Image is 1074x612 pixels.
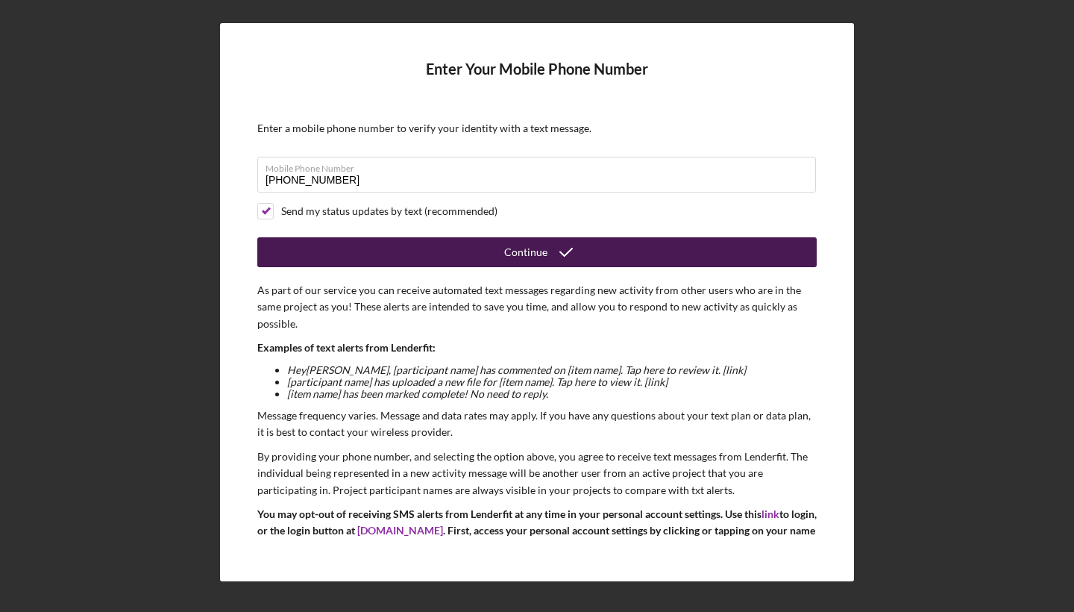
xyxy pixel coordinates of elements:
div: Enter a mobile phone number to verify your identity with a text message. [257,122,817,134]
p: As part of our service you can receive automated text messages regarding new activity from other ... [257,282,817,332]
a: [DOMAIN_NAME] [357,524,443,537]
div: Send my status updates by text (recommended) [281,205,497,217]
p: Message frequency varies. Message and data rates may apply. If you have any questions about your ... [257,408,817,441]
li: [participant name] has uploaded a new file for [item name]. Tap here to view it. [link] [287,376,817,388]
p: Examples of text alerts from Lenderfit: [257,340,817,356]
button: Continue [257,237,817,267]
h4: Enter Your Mobile Phone Number [257,60,817,100]
p: You may opt-out of receiving SMS alerts from Lenderfit at any time in your personal account setti... [257,506,817,573]
a: link [761,508,779,520]
li: [item name] has been marked complete! No need to reply. [287,388,817,400]
label: Mobile Phone Number [266,157,816,174]
div: Continue [504,237,547,267]
p: By providing your phone number, and selecting the option above, you agree to receive text message... [257,449,817,499]
li: Hey [PERSON_NAME] , [participant name] has commented on [item name]. Tap here to review it. [link] [287,364,817,376]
